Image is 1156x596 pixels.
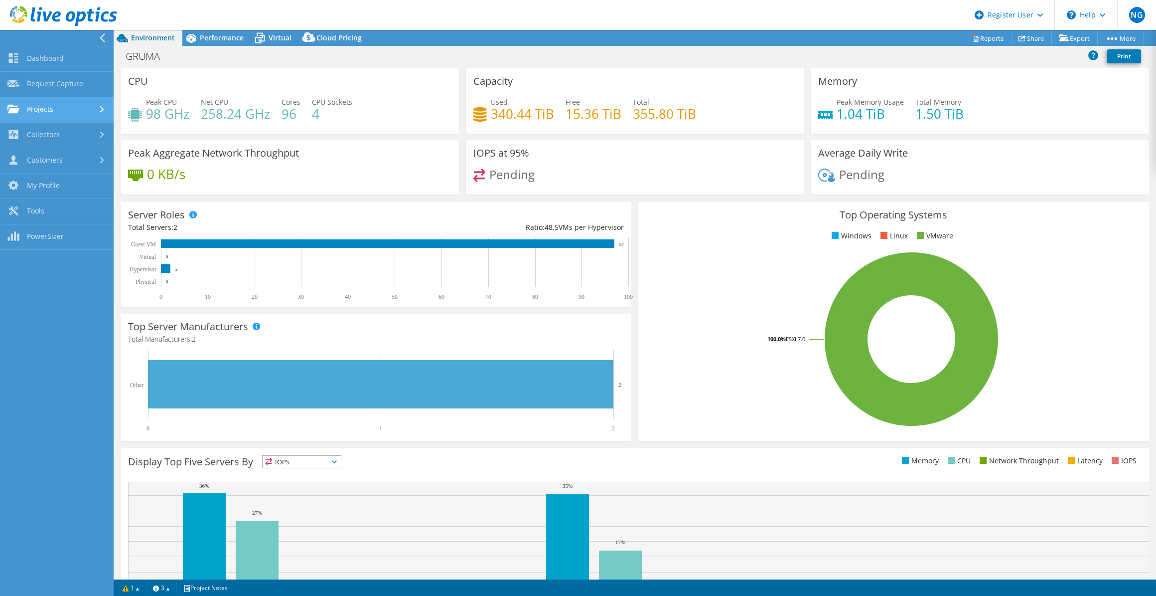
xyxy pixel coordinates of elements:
h3: Top Server Manufacturers [128,321,248,332]
h4: 258.24 GHz [201,108,270,119]
span: Peak Memory Usage [837,97,904,107]
a: More [1097,30,1144,46]
span: Pending [489,166,535,183]
text: 2 [175,267,178,272]
h3: Capacity [473,76,513,87]
text: 2 [612,425,615,432]
span: Total Memory [915,97,961,107]
div: Total Servers: [128,222,376,233]
h3: Server Roles [128,209,185,220]
text: 40 [345,293,351,300]
h4: 355.80 TiB [633,108,696,119]
span: Cores [282,97,300,107]
span: NG [1129,7,1145,23]
text: 35% [563,483,573,489]
text: 97 [619,242,624,247]
tspan: 100.0% [767,335,786,343]
h4: 15.36 TiB [566,108,621,119]
text: 0 [166,254,168,259]
a: 1 [116,582,146,594]
text: Physical [136,278,156,285]
a: Project Notes [176,582,235,594]
text: 90 [578,293,584,300]
div: Ratio: VMs per Hypervisor [376,222,623,233]
a: Print [1107,49,1141,63]
li: Windows [829,230,871,241]
h4: 1.50 TiB [915,108,964,119]
text: 0 [146,425,149,432]
h4: 340.44 TiB [491,108,554,119]
span: Virtual [269,33,291,42]
text: 80 [532,293,538,300]
h3: Average Daily Write [818,148,908,159]
span: Net CPU [201,97,228,107]
text: 100 [624,293,633,300]
text: 0 [166,279,168,284]
li: CPU [945,455,971,466]
h1: GRUMA [121,51,175,62]
li: Memory [899,455,939,466]
text: 2 [618,382,621,388]
a: Export [1051,30,1098,46]
a: 3 [146,582,177,594]
li: Latency [1065,455,1103,466]
text: 17% [615,539,625,545]
span: Free [566,97,580,107]
text: Virtual [140,253,156,260]
li: IOPS [1109,455,1137,466]
h3: Memory [818,76,857,87]
span: Pending [839,166,884,183]
text: 70 [485,293,491,300]
text: 0 [159,293,162,300]
h3: IOPS at 95% [473,148,529,159]
text: 50 [392,293,398,300]
text: 1 [379,425,382,432]
h4: Total Manufacturers: [128,334,624,345]
span: 2 [173,222,177,232]
text: 36% [199,483,209,489]
li: Linux [878,230,908,241]
text: 20 [252,293,258,300]
span: 2 [192,334,196,344]
span: Used [491,97,508,107]
h4: 96 [282,108,300,119]
text: Other [130,382,144,389]
span: IOPS [263,456,341,468]
h4: 0 KB/s [147,169,185,180]
text: 27% [252,510,262,516]
h3: CPU [128,76,148,87]
span: CPU Sockets [312,97,352,107]
text: 10 [205,293,211,300]
span: 48.5 [545,222,559,232]
h3: Peak Aggregate Network Throughput [128,148,299,159]
text: Hypervisor [130,266,156,273]
span: Peak CPU [146,97,177,107]
text: Guest VM [131,241,156,248]
h4: 4 [312,108,352,119]
tspan: ESXi 7.0 [786,335,805,343]
span: Total [633,97,649,107]
li: VMware [914,230,953,241]
a: Share [1011,30,1052,46]
li: Network Throughput [977,455,1059,466]
text: 60 [438,293,444,300]
h4: 1.04 TiB [837,108,904,119]
text: 30 [298,293,304,300]
a: Reports [964,30,1011,46]
h3: Top Operating Systems [646,209,1142,220]
svg: \n [1067,10,1076,19]
span: Performance [200,33,244,42]
span: Environment [131,33,175,42]
h4: 98 GHz [146,108,189,119]
span: Cloud Pricing [316,33,362,42]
